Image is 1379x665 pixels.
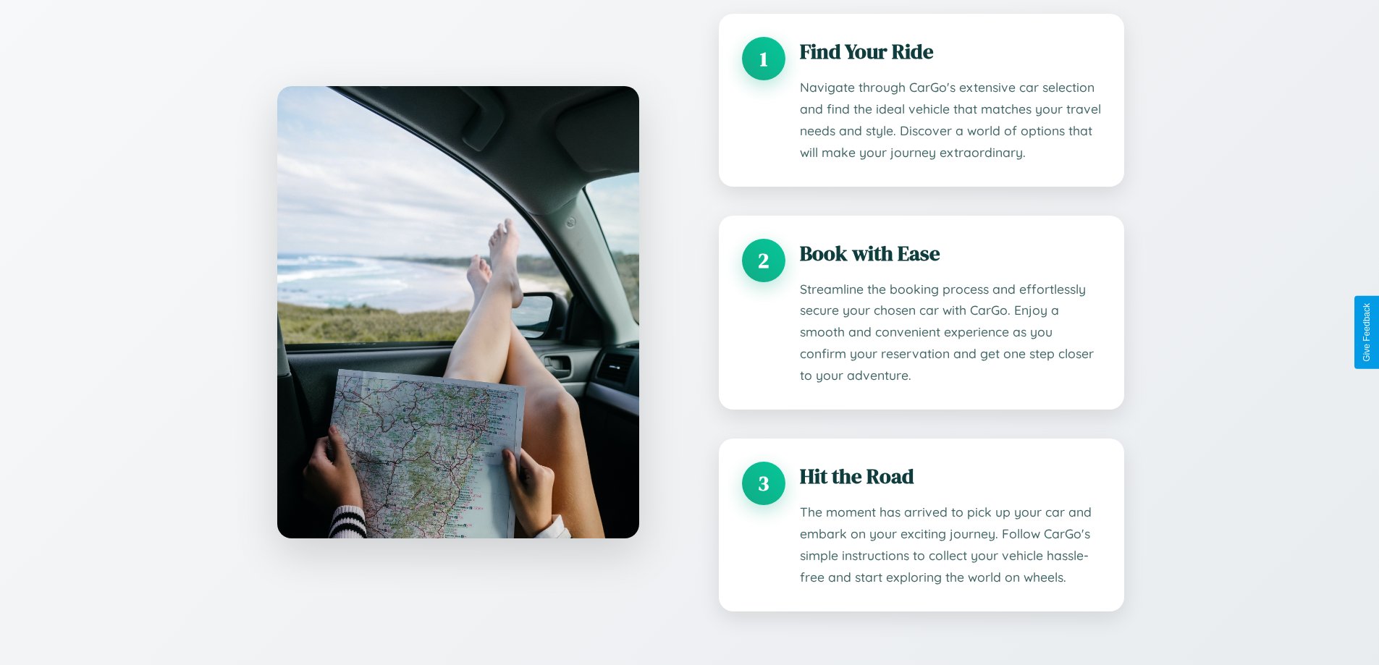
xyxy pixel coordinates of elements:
[800,77,1101,164] p: Navigate through CarGo's extensive car selection and find the ideal vehicle that matches your tra...
[800,462,1101,491] h3: Hit the Road
[742,239,785,282] div: 2
[742,37,785,80] div: 1
[800,501,1101,588] p: The moment has arrived to pick up your car and embark on your exciting journey. Follow CarGo's si...
[800,239,1101,268] h3: Book with Ease
[277,86,639,538] img: CarGo map interface
[1362,303,1372,362] div: Give Feedback
[742,462,785,505] div: 3
[800,279,1101,387] p: Streamline the booking process and effortlessly secure your chosen car with CarGo. Enjoy a smooth...
[800,37,1101,66] h3: Find Your Ride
